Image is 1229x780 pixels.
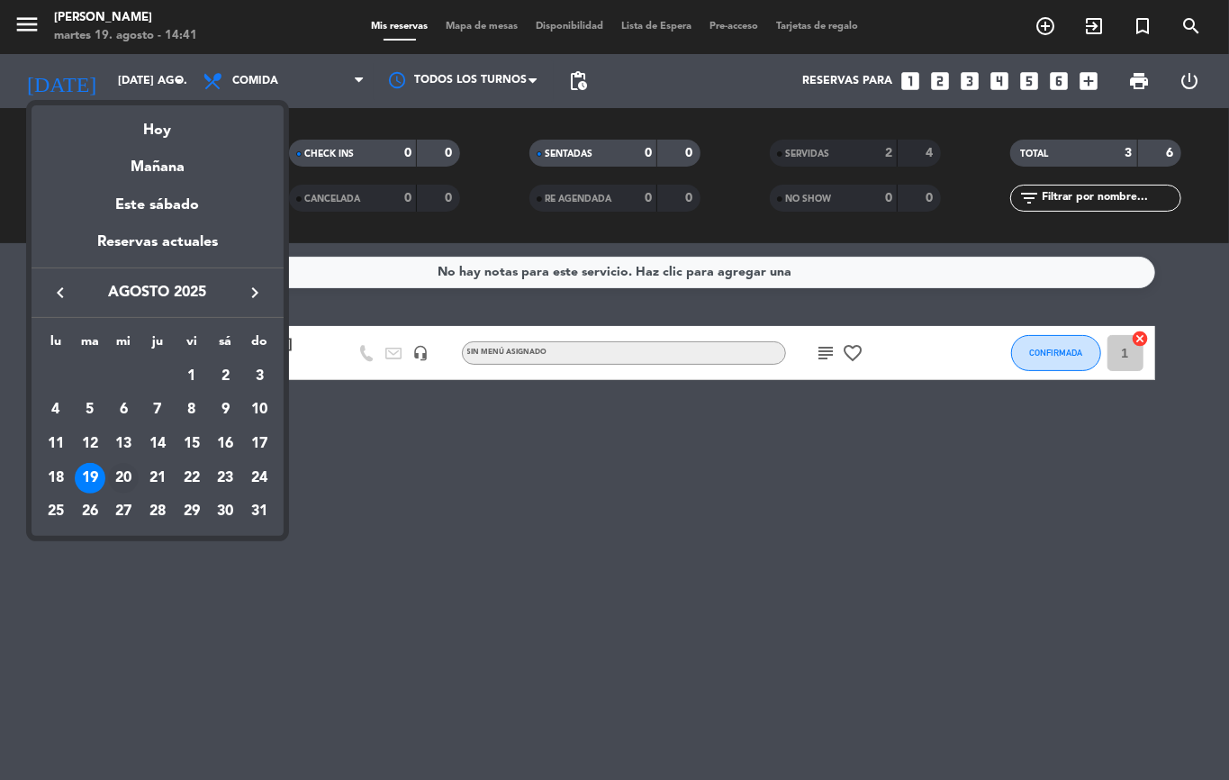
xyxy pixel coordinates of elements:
[142,395,173,425] div: 7
[106,494,140,529] td: 27 de agosto de 2025
[140,494,175,529] td: 28 de agosto de 2025
[209,393,243,427] td: 9 de agosto de 2025
[73,494,107,529] td: 26 de agosto de 2025
[210,496,240,527] div: 30
[140,427,175,461] td: 14 de agosto de 2025
[108,496,139,527] div: 27
[75,496,105,527] div: 26
[73,461,107,495] td: 19 de agosto de 2025
[32,142,284,179] div: Mañana
[75,395,105,425] div: 5
[210,429,240,459] div: 16
[210,361,240,392] div: 2
[140,393,175,427] td: 7 de agosto de 2025
[244,496,275,527] div: 31
[39,427,73,461] td: 11 de agosto de 2025
[39,461,73,495] td: 18 de agosto de 2025
[106,461,140,495] td: 20 de agosto de 2025
[140,461,175,495] td: 21 de agosto de 2025
[41,429,71,459] div: 11
[176,463,207,494] div: 22
[209,427,243,461] td: 16 de agosto de 2025
[39,331,73,359] th: lunes
[32,231,284,268] div: Reservas actuales
[142,463,173,494] div: 21
[142,496,173,527] div: 28
[176,496,207,527] div: 29
[242,494,276,529] td: 31 de agosto de 2025
[108,429,139,459] div: 13
[210,463,240,494] div: 23
[44,281,77,304] button: keyboard_arrow_left
[175,461,209,495] td: 22 de agosto de 2025
[142,429,173,459] div: 14
[39,359,175,394] td: AGO.
[75,463,105,494] div: 19
[140,331,175,359] th: jueves
[175,393,209,427] td: 8 de agosto de 2025
[209,494,243,529] td: 30 de agosto de 2025
[209,331,243,359] th: sábado
[210,395,240,425] div: 9
[50,282,71,304] i: keyboard_arrow_left
[39,393,73,427] td: 4 de agosto de 2025
[175,494,209,529] td: 29 de agosto de 2025
[175,331,209,359] th: viernes
[242,427,276,461] td: 17 de agosto de 2025
[108,463,139,494] div: 20
[77,281,239,304] span: agosto 2025
[242,331,276,359] th: domingo
[39,494,73,529] td: 25 de agosto de 2025
[73,393,107,427] td: 5 de agosto de 2025
[41,496,71,527] div: 25
[244,361,275,392] div: 3
[176,361,207,392] div: 1
[209,359,243,394] td: 2 de agosto de 2025
[239,281,271,304] button: keyboard_arrow_right
[244,463,275,494] div: 24
[106,331,140,359] th: miércoles
[175,359,209,394] td: 1 de agosto de 2025
[176,395,207,425] div: 8
[108,395,139,425] div: 6
[73,427,107,461] td: 12 de agosto de 2025
[242,359,276,394] td: 3 de agosto de 2025
[73,331,107,359] th: martes
[244,429,275,459] div: 17
[209,461,243,495] td: 23 de agosto de 2025
[106,427,140,461] td: 13 de agosto de 2025
[242,393,276,427] td: 10 de agosto de 2025
[32,105,284,142] div: Hoy
[175,427,209,461] td: 15 de agosto de 2025
[244,395,275,425] div: 10
[244,282,266,304] i: keyboard_arrow_right
[32,180,284,231] div: Este sábado
[176,429,207,459] div: 15
[41,395,71,425] div: 4
[75,429,105,459] div: 12
[41,463,71,494] div: 18
[106,393,140,427] td: 6 de agosto de 2025
[242,461,276,495] td: 24 de agosto de 2025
